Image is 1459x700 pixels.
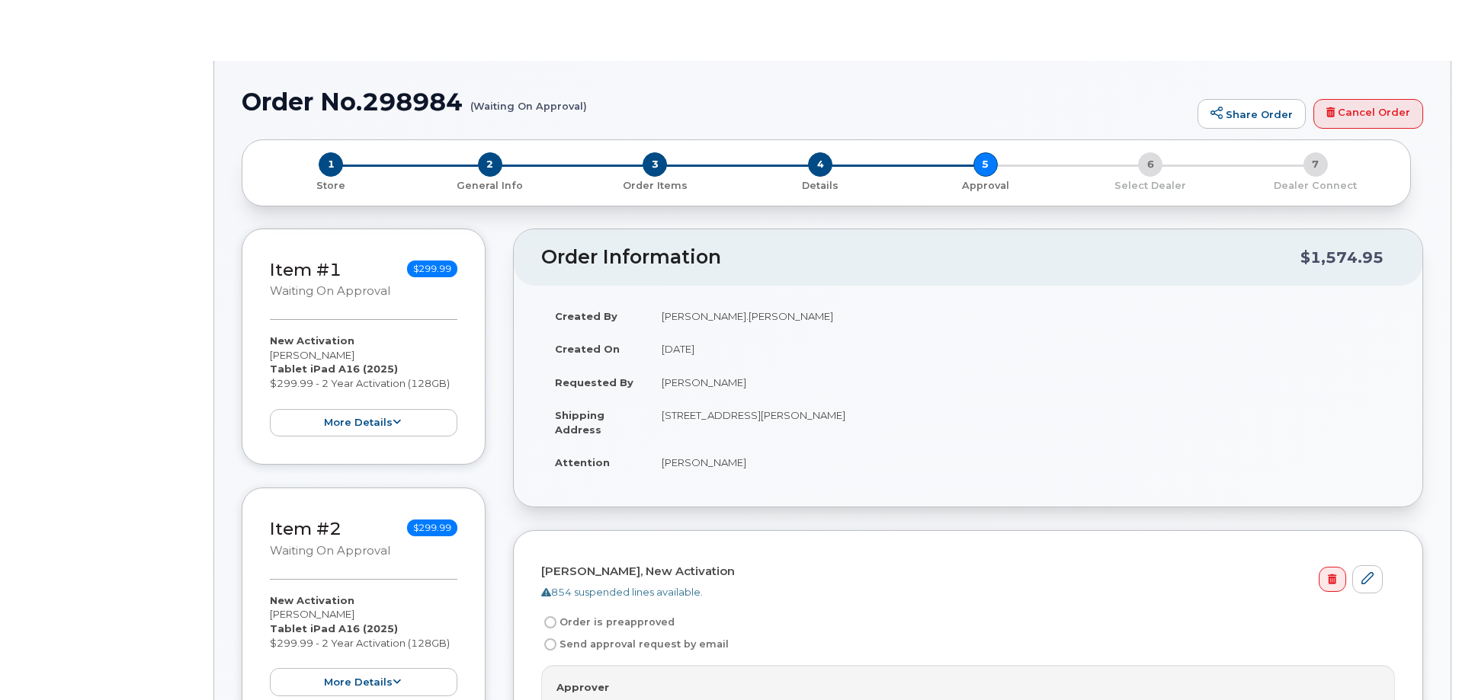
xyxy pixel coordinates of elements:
span: 4 [808,152,832,177]
td: [PERSON_NAME] [648,446,1395,479]
td: [DATE] [648,332,1395,366]
input: Order is preapproved [544,616,556,628]
a: Cancel Order [1313,99,1423,129]
strong: Created On [555,343,620,355]
p: Store [261,179,402,193]
button: more details [270,668,457,696]
span: $299.99 [407,519,457,536]
a: 1 Store [255,177,408,193]
p: General Info [414,179,567,193]
strong: Tablet iPad A16 (2025) [270,363,398,375]
label: Send approval request by email [541,635,729,654]
p: Order Items [579,179,732,193]
button: more details [270,409,457,437]
small: Waiting On Approval [270,544,390,558]
strong: New Activation [270,594,354,606]
strong: Shipping Address [555,409,604,436]
span: 1 [319,152,343,177]
input: Send approval request by email [544,638,556,650]
strong: New Activation [270,334,354,347]
td: [PERSON_NAME].[PERSON_NAME] [648,299,1395,333]
strong: Tablet iPad A16 (2025) [270,622,398,634]
a: 3 Order Items [572,177,738,193]
div: [PERSON_NAME] $299.99 - 2 Year Activation (128GB) [270,334,457,436]
label: Approver [556,680,609,695]
a: Share Order [1198,99,1306,129]
a: Item #2 [270,518,342,539]
h4: [PERSON_NAME], New Activation [541,565,1383,578]
h1: Order No.298984 [242,88,1190,115]
span: 3 [643,152,667,177]
label: Order is preapproved [541,613,675,631]
span: $299.99 [407,261,457,277]
a: 4 Details [738,177,903,193]
strong: Created By [555,310,617,322]
div: [PERSON_NAME] $299.99 - 2 Year Activation (128GB) [270,593,457,696]
div: $1,574.95 [1300,243,1384,272]
a: 2 General Info [408,177,573,193]
small: Waiting On Approval [270,284,390,298]
span: 2 [478,152,502,177]
strong: Attention [555,456,610,468]
strong: Requested By [555,376,633,388]
h2: Order Information [541,247,1300,268]
div: 854 suspended lines available. [541,585,1383,599]
small: (Waiting On Approval) [470,88,587,112]
td: [STREET_ADDRESS][PERSON_NAME] [648,398,1395,446]
td: [PERSON_NAME] [648,366,1395,399]
p: Details [744,179,897,193]
a: Item #1 [270,259,342,280]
